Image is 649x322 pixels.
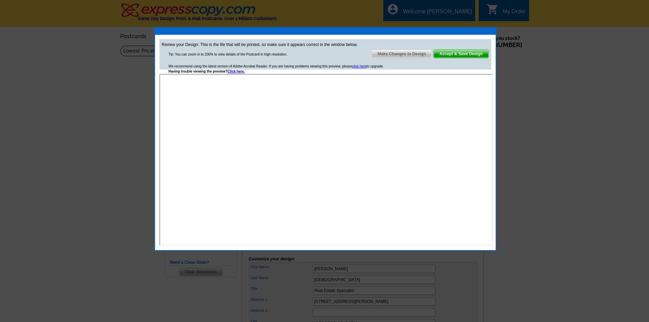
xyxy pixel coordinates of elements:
iframe: LiveChat chat widget [553,301,649,322]
div: Review your Design: This is the file that will be printed, so make sure it appears correct in the... [159,39,491,70]
a: Accept & Save Design [433,49,489,58]
a: Click here. [228,70,245,73]
strong: Having trouble viewing the preview? [169,70,245,73]
span: Accept & Save Design [434,50,489,58]
div: Tip: You can zoom in to 200% to view details of the Postcard in high resolution. [169,52,288,57]
span: Make Changes to Design [372,50,432,58]
a: click here [352,64,367,68]
div: We recommend using the latest version of Adobe Acrobat Reader. If you are having problems viewing... [169,64,384,74]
